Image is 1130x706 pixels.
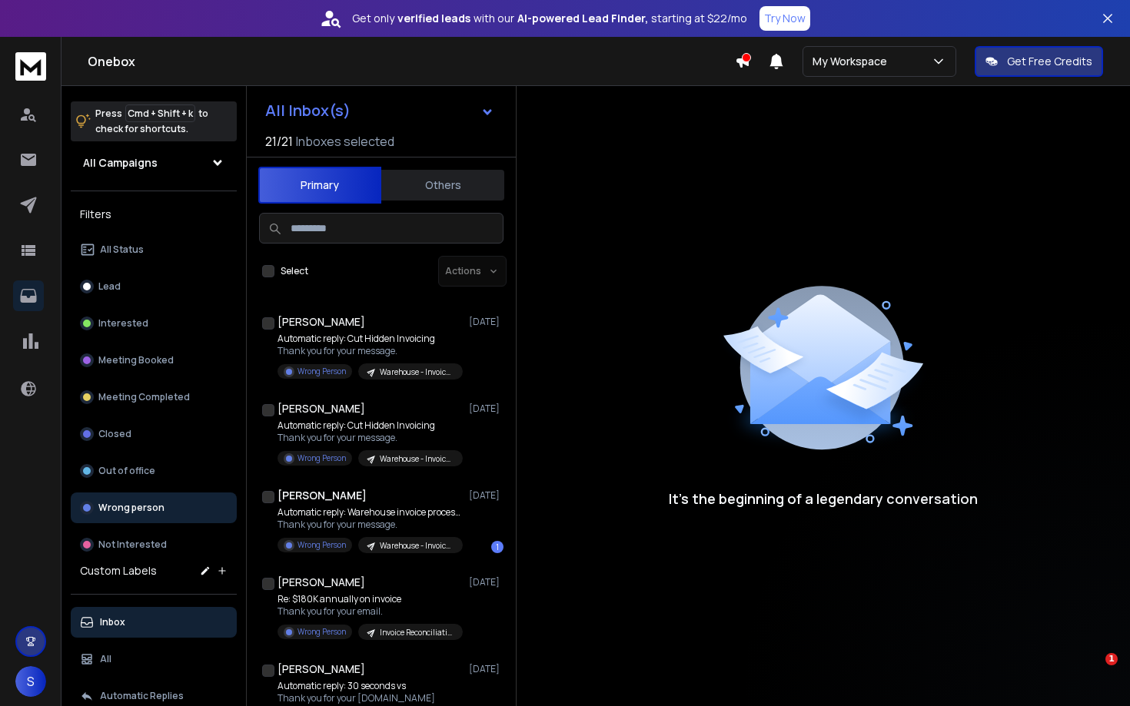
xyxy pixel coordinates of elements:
p: [DATE] [469,403,504,415]
button: Meeting Booked [71,345,237,376]
p: Inbox [100,616,125,628]
p: Thank you for your [DOMAIN_NAME] [278,692,462,704]
h1: [PERSON_NAME] [278,401,365,416]
button: Try Now [759,6,810,31]
h1: [PERSON_NAME] [278,488,367,503]
button: Lead [71,271,237,302]
button: Inbox [71,607,237,638]
button: All Status [71,234,237,265]
p: Out of office [98,465,155,477]
p: My Workspace [813,54,893,69]
button: All Inbox(s) [253,95,507,126]
span: Cmd + Shift + k [125,104,195,122]
button: Not Interested [71,529,237,560]
p: It’s the beginning of a legendary conversation [669,488,978,509]
p: Lead [98,280,121,293]
p: Warehouse - Invoice Extraction [380,366,454,378]
h1: [PERSON_NAME] [278,575,365,590]
h1: All Inbox(s) [265,103,351,118]
h3: Custom Labels [80,563,157,578]
p: Closed [98,428,131,440]
p: Re: $180K annually on invoice [278,593,462,605]
label: Select [281,265,308,277]
button: Get Free Credits [975,46,1103,77]
p: Thank you for your message. [278,432,462,444]
strong: AI-powered Lead Finder, [517,11,648,26]
span: 1 [1105,653,1118,665]
p: Try Now [764,11,806,26]
p: [DATE] [469,316,504,328]
p: [DATE] [469,489,504,502]
button: Wrong person [71,492,237,523]
p: Thank you for your message. [278,345,462,357]
p: Wrong Person [297,366,346,377]
p: All Status [100,244,144,256]
iframe: Intercom live chat [1074,653,1111,690]
button: Closed [71,419,237,449]
p: Thank you for your email. [278,605,462,618]
p: Not Interested [98,539,167,551]
button: All Campaigns [71,147,237,178]
p: Wrong person [98,502,165,514]
h1: [PERSON_NAME] [278,314,365,330]
p: Automatic reply: Cut Hidden Invoicing [278,333,462,345]
p: Automatic reply: Warehouse invoice processing [278,506,462,519]
button: Meeting Completed [71,382,237,413]
div: 1 [491,541,504,553]
p: Wrong Person [297,539,346,551]
strong: verified leads [397,11,470,26]
button: S [15,666,46,697]
p: All [100,653,111,665]
h3: Filters [71,204,237,225]
h1: All Campaigns [83,155,158,171]
span: 21 / 21 [265,132,293,151]
p: Automatic Replies [100,690,184,702]
button: Interested [71,308,237,339]
p: Meeting Completed [98,391,190,403]
p: Warehouse - Invoice Extraction [380,540,454,552]
h1: Onebox [88,52,735,71]
p: [DATE] [469,576,504,588]
p: Automatic reply: 30 seconds vs [278,680,462,692]
p: Thank you for your message. [278,519,462,531]
h3: Inboxes selected [296,132,394,151]
p: Get only with our starting at $22/mo [352,11,747,26]
button: Primary [258,167,381,204]
p: Press to check for shortcuts. [95,106,208,137]
button: Others [381,168,504,202]
p: Interested [98,317,148,330]
p: Invoice Reconciliation Analyst [380,627,454,638]
p: Meeting Booked [98,354,174,366]
h1: [PERSON_NAME] [278,661,365,677]
button: All [71,644,237,675]
p: Automatic reply: Cut Hidden Invoicing [278,419,462,432]
img: logo [15,52,46,81]
p: Get Free Credits [1007,54,1092,69]
p: Wrong Person [297,626,346,638]
p: [DATE] [469,663,504,675]
button: Out of office [71,456,237,486]
p: Warehouse - Invoice Extraction [380,453,454,465]
p: Wrong Person [297,452,346,464]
